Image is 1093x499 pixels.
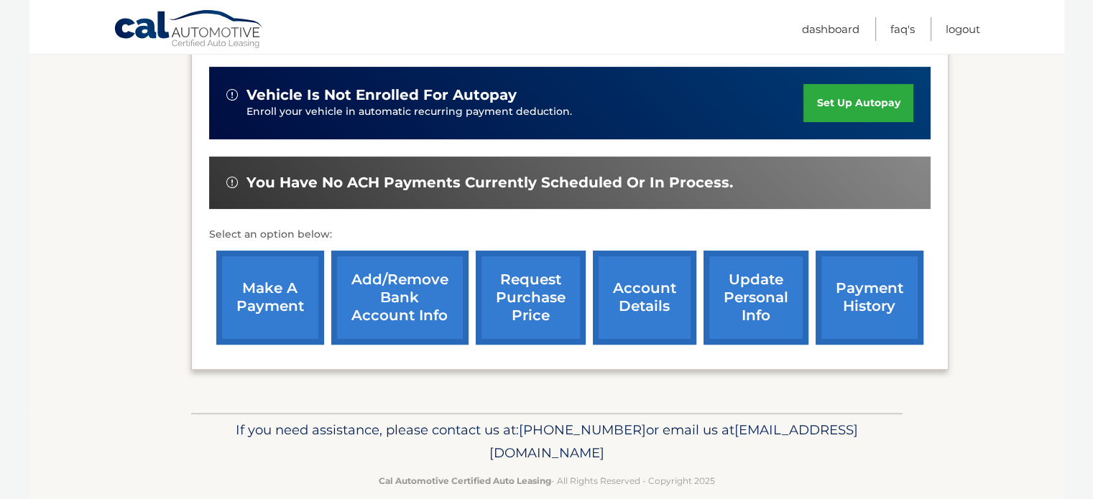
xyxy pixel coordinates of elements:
a: request purchase price [476,251,586,345]
a: make a payment [216,251,324,345]
p: Select an option below: [209,226,931,243]
a: Add/Remove bank account info [331,251,469,345]
a: Cal Automotive [114,9,264,51]
a: payment history [816,251,923,345]
p: Enroll your vehicle in automatic recurring payment deduction. [246,104,804,120]
strong: Cal Automotive Certified Auto Leasing [379,475,551,486]
span: You have no ACH payments currently scheduled or in process. [246,174,733,192]
a: Logout [946,17,980,41]
a: account details [593,251,696,345]
span: [PHONE_NUMBER] [519,421,646,438]
p: - All Rights Reserved - Copyright 2025 [200,473,893,488]
span: vehicle is not enrolled for autopay [246,86,517,104]
a: set up autopay [803,84,913,122]
a: Dashboard [802,17,859,41]
img: alert-white.svg [226,177,238,188]
img: alert-white.svg [226,89,238,101]
p: If you need assistance, please contact us at: or email us at [200,419,893,465]
a: update personal info [704,251,808,345]
a: FAQ's [890,17,915,41]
